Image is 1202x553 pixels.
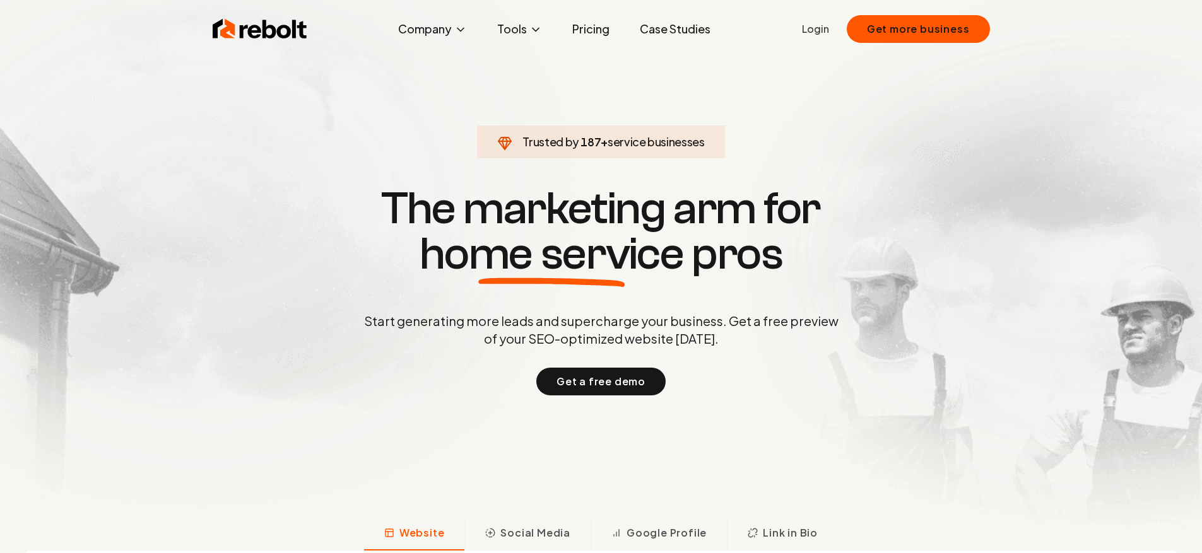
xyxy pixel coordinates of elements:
[388,16,477,42] button: Company
[763,525,818,540] span: Link in Bio
[627,525,707,540] span: Google Profile
[420,231,684,277] span: home service
[500,525,570,540] span: Social Media
[364,518,465,550] button: Website
[630,16,721,42] a: Case Studies
[487,16,552,42] button: Tools
[591,518,727,550] button: Google Profile
[213,16,307,42] img: Rebolt Logo
[847,15,990,43] button: Get more business
[802,21,829,37] a: Login
[727,518,838,550] button: Link in Bio
[562,16,620,42] a: Pricing
[298,186,904,277] h1: The marketing arm for pros
[362,312,841,347] p: Start generating more leads and supercharge your business. Get a free preview of your SEO-optimiz...
[608,134,705,149] span: service businesses
[536,368,666,395] button: Get a free demo
[580,133,601,151] span: 187
[601,134,608,149] span: +
[522,134,579,149] span: Trusted by
[464,518,591,550] button: Social Media
[399,525,445,540] span: Website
